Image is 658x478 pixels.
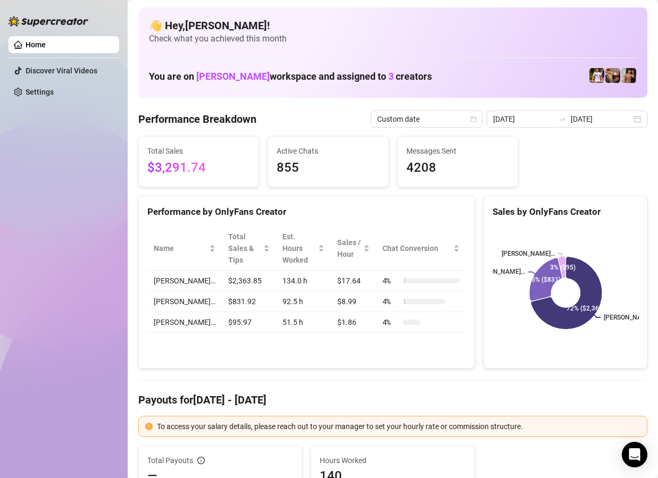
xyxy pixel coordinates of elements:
td: $1.86 [331,312,376,333]
input: Start date [493,113,554,125]
text: [PERSON_NAME]… [472,269,525,276]
h4: Performance Breakdown [138,112,256,127]
th: Total Sales & Tips [222,227,276,271]
th: Chat Conversion [376,227,466,271]
span: 4 % [382,296,399,307]
td: $831.92 [222,291,276,312]
td: $8.99 [331,291,376,312]
span: 4 % [382,275,399,287]
td: 134.0 h [276,271,331,291]
td: [PERSON_NAME]… [147,271,222,291]
input: End date [571,113,631,125]
span: 855 [277,158,379,178]
img: Osvaldo [605,68,620,83]
span: Check what you achieved this month [149,33,637,45]
span: Messages Sent [406,145,509,157]
span: Active Chats [277,145,379,157]
span: [PERSON_NAME] [196,71,270,82]
h4: 👋 Hey, [PERSON_NAME] ! [149,18,637,33]
span: Total Sales & Tips [228,231,261,266]
span: exclamation-circle [145,423,153,430]
h4: Payouts for [DATE] - [DATE] [138,392,647,407]
span: 3 [388,71,394,82]
td: $95.97 [222,312,276,333]
span: Name [154,242,207,254]
div: To access your salary details, please reach out to your manager to set your hourly rate or commis... [157,421,640,432]
td: $17.64 [331,271,376,291]
text: [PERSON_NAME]… [501,250,554,257]
img: logo-BBDzfeDw.svg [9,16,88,27]
span: calendar [470,116,477,122]
span: 4208 [406,158,509,178]
span: Hours Worked [320,455,465,466]
td: 51.5 h [276,312,331,333]
span: Custom date [377,111,476,127]
span: to [558,115,567,123]
h1: You are on workspace and assigned to creators [149,71,432,82]
th: Name [147,227,222,271]
td: [PERSON_NAME]… [147,312,222,333]
span: $3,291.74 [147,158,250,178]
td: [PERSON_NAME]… [147,291,222,312]
div: Sales by OnlyFans Creator [493,205,638,219]
span: 4 % [382,316,399,328]
img: Hector [589,68,604,83]
span: Total Sales [147,145,250,157]
a: Discover Viral Videos [26,66,97,75]
a: Settings [26,88,54,96]
img: Zach [621,68,636,83]
div: Open Intercom Messenger [622,442,647,467]
a: Home [26,40,46,49]
td: $2,363.85 [222,271,276,291]
span: swap-right [558,115,567,123]
span: Chat Conversion [382,242,451,254]
span: Total Payouts [147,455,193,466]
text: [PERSON_NAME]… [604,314,657,321]
span: Sales / Hour [337,237,361,260]
span: info-circle [197,457,205,464]
th: Sales / Hour [331,227,376,271]
div: Est. Hours Worked [282,231,316,266]
div: Performance by OnlyFans Creator [147,205,466,219]
td: 92.5 h [276,291,331,312]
